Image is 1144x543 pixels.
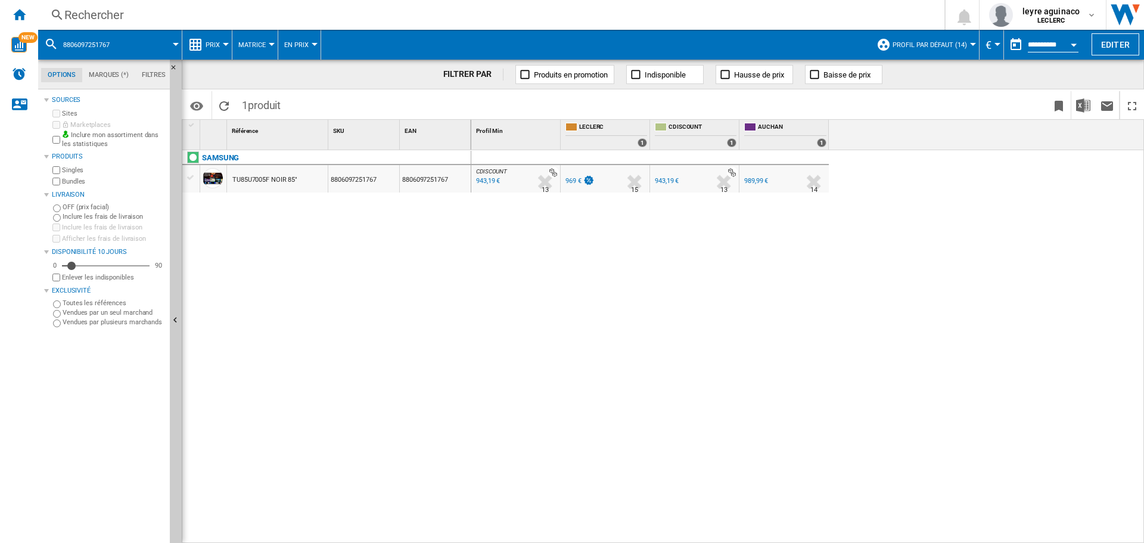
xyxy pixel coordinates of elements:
img: alerts-logo.svg [12,67,26,81]
div: Sort None [331,120,399,138]
div: Sources [52,95,165,105]
div: 989,99 € [742,175,768,187]
div: Livraison [52,190,165,200]
input: Marketplaces [52,121,60,129]
div: Exclusivité [52,286,165,296]
div: Mise à jour : vendredi 10 octobre 2025 03:08 [474,175,500,187]
div: 90 [152,261,165,270]
div: 0 [50,261,60,270]
div: EAN Sort None [402,120,471,138]
button: Editer [1092,33,1139,55]
div: TU85U7005F NOIR 85" [232,166,297,194]
span: Prix [206,41,220,49]
img: promotionV3.png [583,175,595,185]
label: OFF (prix facial) [63,203,165,212]
label: Vendues par un seul marchand [63,308,165,317]
button: Plein écran [1120,91,1144,119]
div: Profil par défaut (14) [876,30,973,60]
button: Indisponible [626,65,704,84]
button: Baisse de prix [805,65,882,84]
md-tab-item: Options [41,68,82,82]
div: Disponibilité 10 Jours [52,247,165,257]
div: € [986,30,997,60]
button: Créer un favoris [1047,91,1071,119]
input: Vendues par un seul marchand [53,310,61,318]
button: md-calendar [1004,33,1028,57]
md-tab-item: Filtres [135,68,172,82]
div: Délai de livraison : 15 jours [631,184,638,196]
label: Inclure les frais de livraison [63,212,165,221]
div: 8806097251767 [328,165,399,193]
span: produit [248,99,281,111]
div: Délai de livraison : 13 jours [720,184,728,196]
div: Profil Min Sort None [474,120,560,138]
div: CDISCOUNT 1 offers sold by CDISCOUNT [652,120,739,150]
input: Sites [52,110,60,117]
button: Hausse de prix [716,65,793,84]
span: leyre aguinaco [1022,5,1080,17]
div: 989,99 € [744,177,768,185]
span: En Prix [284,41,309,49]
div: Produits [52,152,165,162]
div: 8806097251767 [400,165,471,193]
span: Baisse de prix [823,70,871,79]
div: SKU Sort None [331,120,399,138]
div: Prix [188,30,226,60]
span: AUCHAN [758,123,826,133]
div: Cliquez pour filtrer sur cette marque [202,151,239,165]
div: 1 offers sold by AUCHAN [817,138,826,147]
span: CDISCOUNT [669,123,736,133]
label: Inclure les frais de livraison [62,223,165,232]
input: Inclure les frais de livraison [53,214,61,222]
label: Enlever les indisponibles [62,273,165,282]
button: Prix [206,30,226,60]
button: Masquer [170,60,184,81]
button: Matrice [238,30,272,60]
img: profile.jpg [989,3,1013,27]
img: excel-24x24.png [1076,98,1090,113]
div: 8806097251767 [44,30,176,60]
div: Sort None [229,120,328,138]
span: NEW [18,32,38,43]
span: Produits en promotion [534,70,608,79]
div: 969 € [565,177,582,185]
button: 8806097251767 [63,30,122,60]
span: 8806097251767 [63,41,110,49]
img: mysite-bg-18x18.png [62,131,69,138]
div: 943,19 € [655,177,679,185]
span: LECLERC [579,123,647,133]
div: Délai de livraison : 13 jours [542,184,549,196]
label: Inclure mon assortiment dans les statistiques [62,131,165,149]
button: En Prix [284,30,315,60]
button: Profil par défaut (14) [893,30,973,60]
div: FILTRER PAR [443,69,504,80]
label: Bundles [62,177,165,186]
md-menu: Currency [980,30,1004,60]
span: Matrice [238,41,266,49]
span: € [986,39,991,51]
div: Sort None [474,120,560,138]
label: Afficher les frais de livraison [62,234,165,243]
div: Rechercher [64,7,913,23]
input: OFF (prix facial) [53,204,61,212]
input: Inclure les frais de livraison [52,224,60,231]
span: Profil Min [476,128,503,134]
input: Inclure mon assortiment dans les statistiques [52,132,60,147]
label: Sites [62,109,165,118]
button: Produits en promotion [515,65,614,84]
div: LECLERC 1 offers sold by LECLERC [563,120,649,150]
input: Afficher les frais de livraison [52,235,60,243]
b: LECLERC [1037,17,1065,24]
label: Vendues par plusieurs marchands [63,318,165,327]
label: Singles [62,166,165,175]
md-tab-item: Marques (*) [82,68,135,82]
label: Marketplaces [62,120,165,129]
span: Hausse de prix [734,70,784,79]
div: Sort None [203,120,226,138]
md-slider: Disponibilité [62,260,150,272]
input: Afficher les frais de livraison [52,274,60,281]
div: Délai de livraison : 14 jours [810,184,817,196]
label: Toutes les références [63,299,165,308]
div: 969 € [564,175,595,187]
